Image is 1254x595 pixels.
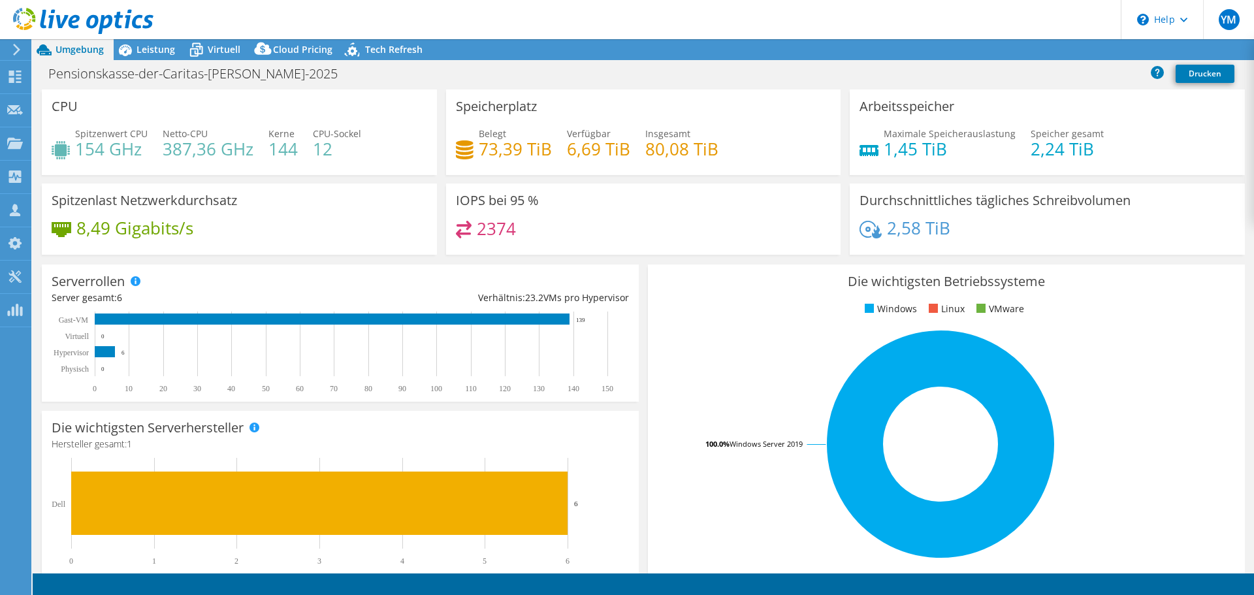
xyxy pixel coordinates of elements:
[479,142,552,156] h4: 73,39 TiB
[75,142,148,156] h4: 154 GHz
[268,142,298,156] h4: 144
[398,384,406,393] text: 90
[52,193,237,208] h3: Spitzenlast Netzwerkdurchsatz
[127,438,132,450] span: 1
[52,291,340,305] div: Server gesamt:
[227,384,235,393] text: 40
[52,500,65,509] text: Dell
[925,302,965,316] li: Linux
[317,556,321,566] text: 3
[234,556,238,566] text: 2
[645,142,718,156] h4: 80,08 TiB
[273,43,332,56] span: Cloud Pricing
[887,221,950,235] h4: 2,58 TiB
[533,384,545,393] text: 130
[296,384,304,393] text: 60
[52,437,629,451] h4: Hersteller gesamt:
[884,142,1016,156] h4: 1,45 TiB
[499,384,511,393] text: 120
[208,43,240,56] span: Virtuell
[465,384,477,393] text: 110
[566,556,570,566] text: 6
[1219,9,1240,30] span: YM
[705,439,730,449] tspan: 100.0%
[861,302,917,316] li: Windows
[456,99,537,114] h3: Speicherplatz
[477,221,516,236] h4: 2374
[1031,127,1104,140] span: Speicher gesamt
[730,439,803,449] tspan: Windows Server 2019
[364,384,372,393] text: 80
[121,349,125,356] text: 6
[567,127,611,140] span: Verfügbar
[101,366,104,372] text: 0
[69,556,73,566] text: 0
[400,556,404,566] text: 4
[330,384,338,393] text: 70
[1031,142,1104,156] h4: 2,24 TiB
[193,384,201,393] text: 30
[65,332,89,341] text: Virtuell
[313,142,361,156] h4: 12
[56,43,104,56] span: Umgebung
[137,43,175,56] span: Leistung
[340,291,629,305] div: Verhältnis: VMs pro Hypervisor
[262,384,270,393] text: 50
[93,384,97,393] text: 0
[59,315,89,325] text: Gast-VM
[430,384,442,393] text: 100
[645,127,690,140] span: Insgesamt
[884,127,1016,140] span: Maximale Speicherauslastung
[61,364,89,374] text: Physisch
[576,317,585,323] text: 139
[525,291,543,304] span: 23.2
[365,43,423,56] span: Tech Refresh
[313,127,361,140] span: CPU-Sockel
[75,127,148,140] span: Spitzenwert CPU
[860,99,954,114] h3: Arbeitsspeicher
[567,142,630,156] h4: 6,69 TiB
[568,384,579,393] text: 140
[602,384,613,393] text: 150
[483,556,487,566] text: 5
[152,556,156,566] text: 1
[1137,14,1149,25] svg: \n
[658,274,1235,289] h3: Die wichtigsten Betriebssysteme
[1176,65,1234,83] a: Drucken
[117,291,122,304] span: 6
[860,193,1131,208] h3: Durchschnittliches tägliches Schreibvolumen
[163,142,253,156] h4: 387,36 GHz
[268,127,295,140] span: Kerne
[52,421,244,435] h3: Die wichtigsten Serverhersteller
[479,127,506,140] span: Belegt
[52,99,78,114] h3: CPU
[973,302,1024,316] li: VMware
[125,384,133,393] text: 10
[54,348,89,357] text: Hypervisor
[101,333,104,340] text: 0
[574,500,578,507] text: 6
[42,67,358,81] h1: Pensionskasse-der-Caritas-[PERSON_NAME]-2025
[456,193,539,208] h3: IOPS bei 95 %
[159,384,167,393] text: 20
[163,127,208,140] span: Netto-CPU
[52,274,125,289] h3: Serverrollen
[76,221,193,235] h4: 8,49 Gigabits/s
